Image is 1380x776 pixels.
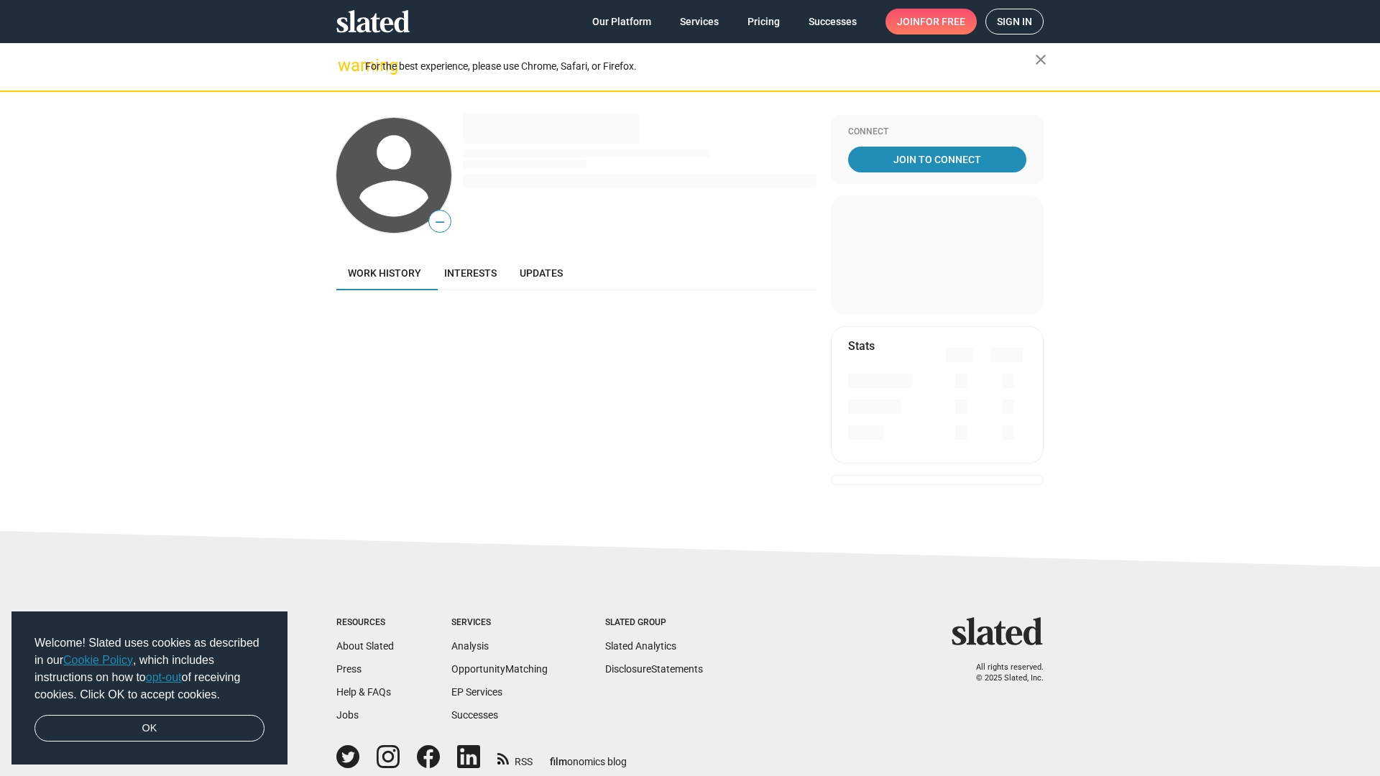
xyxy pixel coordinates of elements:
[63,654,133,666] a: Cookie Policy
[336,709,359,721] a: Jobs
[851,147,1023,172] span: Join To Connect
[848,338,875,354] mat-card-title: Stats
[34,634,264,703] span: Welcome! Slated uses cookies as described in our , which includes instructions on how to of recei...
[920,9,965,34] span: for free
[508,256,574,290] a: Updates
[885,9,977,34] a: Joinfor free
[550,756,567,767] span: film
[497,747,533,769] a: RSS
[848,147,1026,172] a: Join To Connect
[429,213,451,231] span: —
[146,671,182,683] a: opt-out
[451,617,548,629] div: Services
[605,617,703,629] div: Slated Group
[1032,51,1049,68] mat-icon: close
[680,9,719,34] span: Services
[668,9,730,34] a: Services
[451,663,548,675] a: OpportunityMatching
[338,57,355,74] mat-icon: warning
[605,663,703,675] a: DisclosureStatements
[348,267,421,279] span: Work history
[336,617,394,629] div: Resources
[747,9,780,34] span: Pricing
[520,267,563,279] span: Updates
[736,9,791,34] a: Pricing
[336,663,362,675] a: Press
[11,611,287,765] div: cookieconsent
[433,256,508,290] a: Interests
[365,57,1035,76] div: For the best experience, please use Chrome, Safari, or Firefox.
[985,9,1044,34] a: Sign in
[451,640,489,652] a: Analysis
[897,9,965,34] span: Join
[550,744,627,769] a: filmonomics blog
[444,267,497,279] span: Interests
[605,640,676,652] a: Slated Analytics
[581,9,663,34] a: Our Platform
[809,9,857,34] span: Successes
[961,662,1044,683] p: All rights reserved. © 2025 Slated, Inc.
[336,686,391,698] a: Help & FAQs
[451,686,502,698] a: EP Services
[848,126,1026,138] div: Connect
[592,9,651,34] span: Our Platform
[997,9,1032,34] span: Sign in
[797,9,868,34] a: Successes
[336,256,433,290] a: Work history
[451,709,498,721] a: Successes
[34,715,264,742] a: dismiss cookie message
[336,640,394,652] a: About Slated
